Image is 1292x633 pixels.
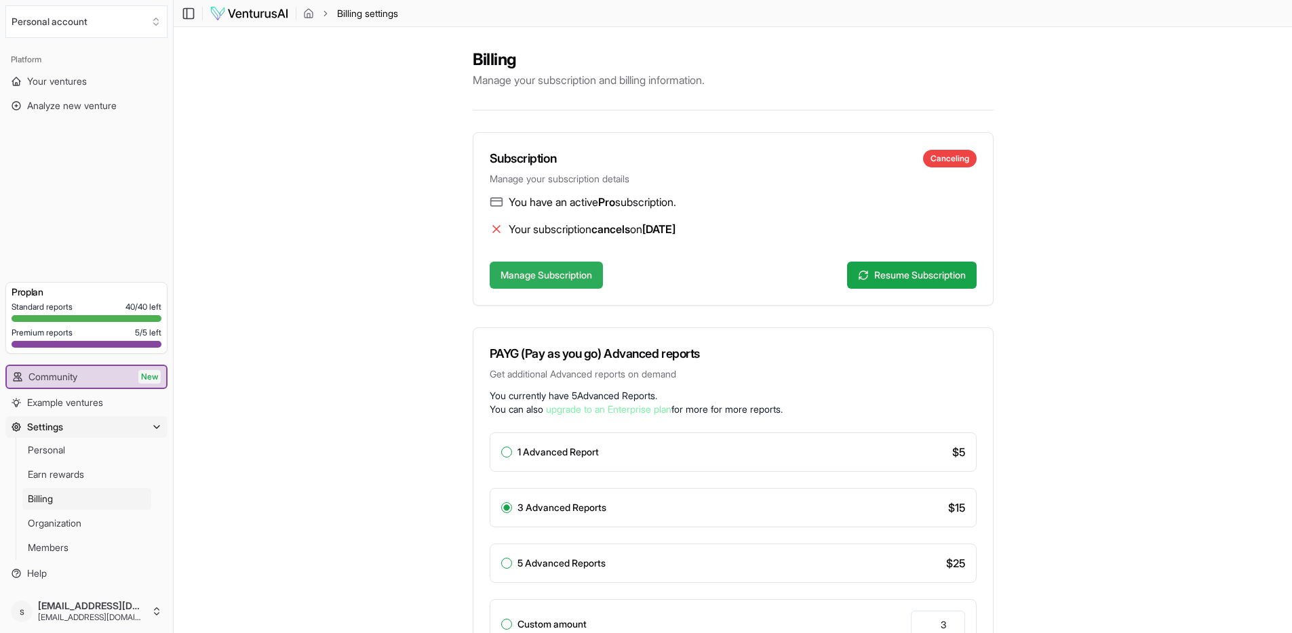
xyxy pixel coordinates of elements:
span: Members [28,541,68,554]
label: 1 Advanced Report [517,447,599,457]
span: 40 / 40 left [125,302,161,312]
span: cancels [591,222,630,236]
span: s [11,600,33,622]
span: Personal [28,443,65,457]
span: Standard reports [12,302,73,312]
label: 3 Advanced Reports [517,503,606,512]
span: $ 5 [952,444,965,460]
button: Resume Subscription [847,262,977,289]
span: [EMAIL_ADDRESS][DOMAIN_NAME] [38,600,146,612]
span: [EMAIL_ADDRESS][DOMAIN_NAME] [38,612,146,623]
span: $ 25 [946,555,965,571]
p: You currently have 5 Advanced Reports . [490,389,977,403]
a: Help [5,563,168,584]
span: on [630,222,642,236]
a: Earn rewards [22,464,151,485]
span: 5 / 5 left [135,327,161,338]
label: Custom amount [517,619,587,629]
a: CommunityNew [7,366,166,388]
a: Billing [22,488,151,510]
button: Select an organization [5,5,168,38]
span: Your subscription [509,222,591,236]
a: Members [22,537,151,558]
span: Analyze new venture [27,99,117,113]
a: Your ventures [5,70,168,92]
span: Billing [28,492,53,506]
a: Organization [22,512,151,534]
span: Premium reports [12,327,73,338]
span: $ 15 [948,499,965,516]
span: Help [27,567,47,580]
span: You can also for more for more reports. [490,403,783,415]
button: Settings [5,416,168,438]
h2: Billing [473,49,994,70]
a: upgrade to an Enterprise plan [546,403,671,415]
span: Organization [28,516,81,530]
a: Example ventures [5,392,168,413]
span: Settings [27,420,63,434]
a: Personal [22,439,151,461]
h3: Subscription [490,149,557,168]
div: Platform [5,49,168,70]
p: Get additional Advanced reports on demand [490,367,977,381]
p: Manage your subscription details [490,172,977,186]
nav: breadcrumb [303,7,398,20]
img: logo [210,5,289,22]
button: Manage Subscription [490,262,603,289]
span: Community [28,370,77,384]
span: Billing settings [337,7,398,20]
span: Earn rewards [28,468,84,481]
label: 5 Advanced Reports [517,558,606,568]
p: Manage your subscription and billing information. [473,72,994,88]
h3: PAYG (Pay as you go) Advanced reports [490,344,977,363]
span: Example ventures [27,396,103,409]
span: Pro [598,195,615,209]
span: [DATE] [642,222,676,236]
span: Your ventures [27,75,87,88]
h3: Pro plan [12,285,161,299]
span: subscription. [615,195,676,209]
span: New [138,370,161,384]
span: You have an active [509,195,598,209]
a: Analyze new venture [5,95,168,117]
button: s[EMAIL_ADDRESS][DOMAIN_NAME][EMAIL_ADDRESS][DOMAIN_NAME] [5,595,168,628]
div: Canceling [923,150,977,167]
